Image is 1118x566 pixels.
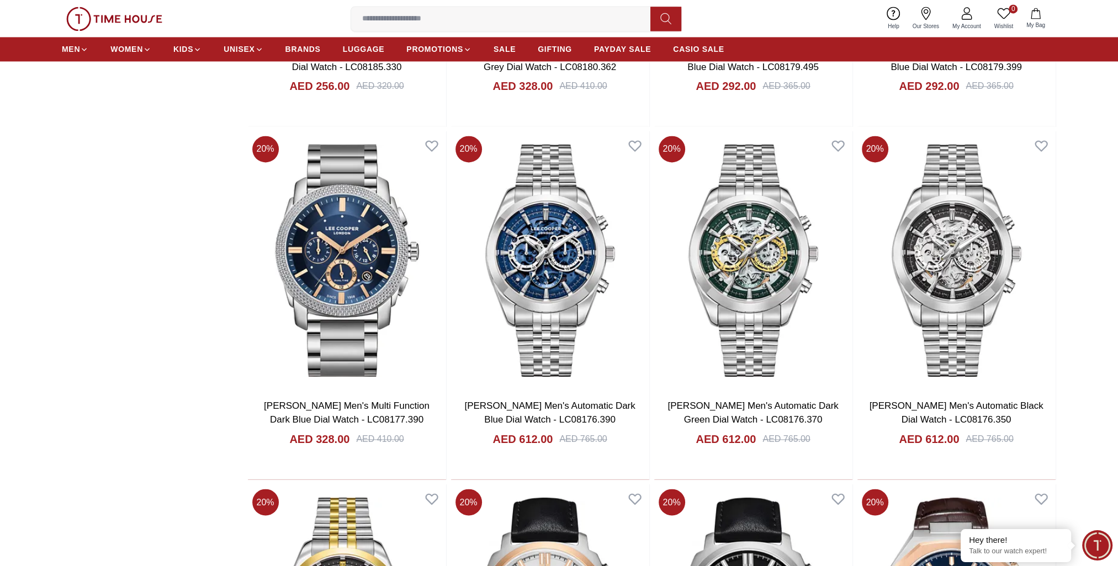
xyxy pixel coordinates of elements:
h4: AED 256.00 [289,78,349,94]
a: [PERSON_NAME] Men's Multi Function Dark Blue Dial Watch - LC08177.390 [264,401,430,425]
a: [PERSON_NAME] Men's Analog Dark Blue Dial Watch - LC08179.399 [877,47,1036,72]
a: [PERSON_NAME] Men's Automatic Dark Blue Dial Watch - LC08176.390 [464,401,635,425]
button: My Bag [1020,6,1052,31]
a: [PERSON_NAME] Men's Automatic Black Dial Watch - LC08176.350 [869,401,1043,425]
h4: AED 612.00 [492,431,553,447]
img: Lee Cooper Men's Multi Function Dark Blue Dial Watch - LC08177.390 [248,131,446,390]
span: 20 % [455,489,482,515]
span: 20 % [252,136,279,162]
div: AED 410.00 [356,432,404,446]
h4: AED 612.00 [899,431,959,447]
span: Help [883,22,904,30]
a: MEN [62,39,88,59]
span: 0 [1009,4,1018,13]
p: Talk to our watch expert! [969,547,1063,556]
h4: AED 292.00 [696,78,756,94]
img: Lee Cooper Men's Automatic Dark Green Dial Watch - LC08176.370 [654,131,852,390]
span: PROMOTIONS [406,44,463,55]
span: SALE [494,44,516,55]
div: Hey there! [969,535,1063,546]
a: CASIO SALE [673,39,724,59]
a: BRANDS [285,39,321,59]
img: Lee Cooper Men's Automatic Black Dial Watch - LC08176.350 [857,131,1056,390]
a: GIFTING [538,39,572,59]
a: Help [881,4,906,33]
img: ... [66,7,162,31]
a: 0Wishlist [988,4,1020,33]
span: My Account [948,22,985,30]
span: 20 % [455,136,482,162]
span: 20 % [659,489,685,515]
a: PAYDAY SALE [594,39,651,59]
span: MEN [62,44,80,55]
div: AED 365.00 [966,79,1013,93]
a: PROMOTIONS [406,39,471,59]
a: LUGGAGE [343,39,385,59]
span: Wishlist [990,22,1018,30]
div: AED 765.00 [559,432,607,446]
a: UNISEX [224,39,263,59]
a: WOMEN [110,39,151,59]
span: My Bag [1022,21,1050,29]
a: [PERSON_NAME] Men's Analog Silver Dial Watch - LC08185.330 [266,47,427,72]
span: 20 % [862,489,888,515]
span: UNISEX [224,44,255,55]
div: AED 365.00 [762,79,810,93]
span: 20 % [862,136,888,162]
a: [PERSON_NAME] Men's Analog Dark Blue Dial Watch - LC08179.495 [674,47,833,72]
div: AED 410.00 [559,79,607,93]
a: KIDS [173,39,202,59]
span: WOMEN [110,44,143,55]
span: 20 % [252,489,279,515]
h4: AED 292.00 [899,78,959,94]
a: SALE [494,39,516,59]
a: Our Stores [906,4,946,33]
div: AED 765.00 [966,432,1013,446]
div: AED 320.00 [356,79,404,93]
a: [PERSON_NAME] Men's Automatic Dark Green Dial Watch - LC08176.370 [667,401,838,425]
h4: AED 328.00 [492,78,553,94]
span: KIDS [173,44,193,55]
img: Lee Cooper Men's Automatic Dark Blue Dial Watch - LC08176.390 [451,131,649,390]
h4: AED 612.00 [696,431,756,447]
div: Chat Widget [1082,530,1112,560]
span: CASIO SALE [673,44,724,55]
h4: AED 328.00 [289,431,349,447]
a: [PERSON_NAME] Men's Multi Function Grey Dial Watch - LC08180.362 [467,47,633,72]
span: GIFTING [538,44,572,55]
div: AED 765.00 [762,432,810,446]
span: 20 % [659,136,685,162]
span: Our Stores [908,22,944,30]
span: BRANDS [285,44,321,55]
span: PAYDAY SALE [594,44,651,55]
span: LUGGAGE [343,44,385,55]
